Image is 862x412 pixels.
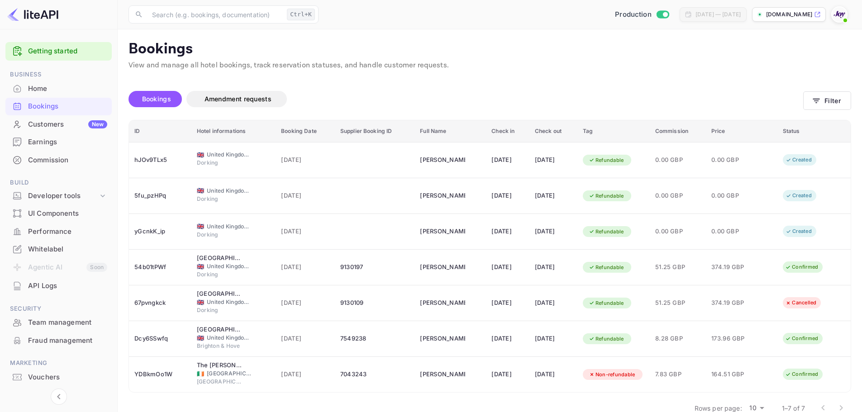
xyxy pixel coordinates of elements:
span: 173.96 GBP [711,334,757,344]
div: [DATE] [491,367,524,382]
div: Wotton House Country Estate Hotel [197,289,242,298]
th: Status [777,120,851,142]
div: [DATE] [491,331,524,346]
p: View and manage all hotel bookings, track reservation statuses, and handle customer requests. [129,60,851,71]
a: Commission [5,152,112,168]
a: Team management [5,314,112,331]
span: United Kingdom of [GEOGRAPHIC_DATA] and [GEOGRAPHIC_DATA] [207,187,252,195]
img: LiteAPI logo [7,7,58,22]
div: Team management [28,317,107,328]
span: United Kingdom of [GEOGRAPHIC_DATA] and [GEOGRAPHIC_DATA] [207,262,252,270]
span: United Kingdom of [GEOGRAPHIC_DATA] and [GEOGRAPHIC_DATA] [207,334,252,342]
span: Dorking [197,231,242,239]
div: Created [780,190,818,201]
div: hJOv9TLx5 [134,153,186,167]
span: United Kingdom of Great Britain and Northern Ireland [197,223,204,229]
span: 0.00 GBP [711,155,757,165]
span: Security [5,304,112,314]
span: Bookings [142,95,171,103]
div: Refundable [583,190,630,202]
span: United Kingdom of Great Britain and Northern Ireland [197,152,204,158]
p: [DOMAIN_NAME] [766,10,812,19]
span: United Kingdom of Great Britain and Northern Ireland [197,335,204,341]
p: Bookings [129,40,851,58]
div: Vouchers [28,372,107,383]
div: Customers [28,119,107,130]
div: Developer tools [28,191,98,201]
div: Created [780,226,818,237]
img: With Joy [832,7,847,22]
span: 0.00 GBP [655,155,700,165]
th: Booking Date [276,120,335,142]
div: Refundable [583,333,630,345]
span: United Kingdom of [GEOGRAPHIC_DATA] and [GEOGRAPHIC_DATA] [207,298,252,306]
span: [DATE] [281,227,329,237]
span: United Kingdom of [GEOGRAPHIC_DATA] and [GEOGRAPHIC_DATA] [207,223,252,231]
div: [DATE] [491,153,524,167]
span: 7.83 GBP [655,369,700,379]
button: Filter [803,91,851,110]
div: Whitelabel [28,244,107,255]
div: 67pvngkck [134,296,186,310]
div: account-settings tabs [129,91,803,107]
div: [DATE] [535,296,572,310]
div: Performance [5,223,112,241]
div: 5fu_pzHPq [134,189,186,203]
span: United Kingdom of Great Britain and Northern Ireland [197,264,204,270]
div: UI Components [5,205,112,223]
div: Joanne McDougall [420,189,465,203]
div: UI Components [28,208,107,219]
div: The Mayson Dublin [197,361,242,370]
div: [DATE] [535,331,572,346]
div: Cancelled [779,297,822,308]
div: [DATE] [535,189,572,203]
div: Home [28,84,107,94]
span: 374.19 GBP [711,262,757,272]
th: Full Name [414,120,486,142]
div: CustomersNew [5,116,112,133]
th: Supplier Booking ID [335,120,414,142]
span: United Kingdom of Great Britain and Northern Ireland [197,188,204,194]
a: API Logs [5,277,112,294]
table: booking table [129,120,851,393]
div: Ctrl+K [287,9,315,20]
div: [DATE] — [DATE] [695,10,741,19]
div: Commission [28,155,107,166]
span: Amendment requests [205,95,271,103]
a: Getting started [28,46,107,57]
div: New [88,120,107,128]
div: Joanne McDougall [420,224,465,239]
span: Production [615,9,652,20]
span: United Kingdom of [GEOGRAPHIC_DATA] and [GEOGRAPHIC_DATA] [207,151,252,159]
div: Bookings [28,101,107,112]
span: [DATE] [281,191,329,201]
div: [DATE] [535,224,572,239]
span: [DATE] [281,298,329,308]
span: Dorking [197,195,242,203]
div: 7549238 [340,331,409,346]
a: UI Components [5,205,112,222]
th: Hotel informations [191,120,276,142]
div: [DATE] [535,153,572,167]
div: Joanne McDougall [420,153,465,167]
div: 9130109 [340,296,409,310]
div: Confirmed [779,333,824,344]
th: Price [706,120,777,142]
div: Wotton House Country Estate Hotel [197,254,242,263]
input: Search (e.g. bookings, documentation) [147,5,283,24]
div: [DATE] [491,296,524,310]
div: Fraud management [5,332,112,350]
div: Whitelabel [5,241,112,258]
span: 51.25 GBP [655,298,700,308]
div: Switch to Sandbox mode [611,9,672,20]
div: Fraud management [28,336,107,346]
div: Fraser McDougall [420,367,465,382]
th: Check in [486,120,529,142]
div: [DATE] [491,189,524,203]
div: Hotel du Vin Brighton [197,325,242,334]
span: [DATE] [281,262,329,272]
a: Vouchers [5,369,112,385]
div: Bookings [5,98,112,115]
button: Collapse navigation [51,388,67,405]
